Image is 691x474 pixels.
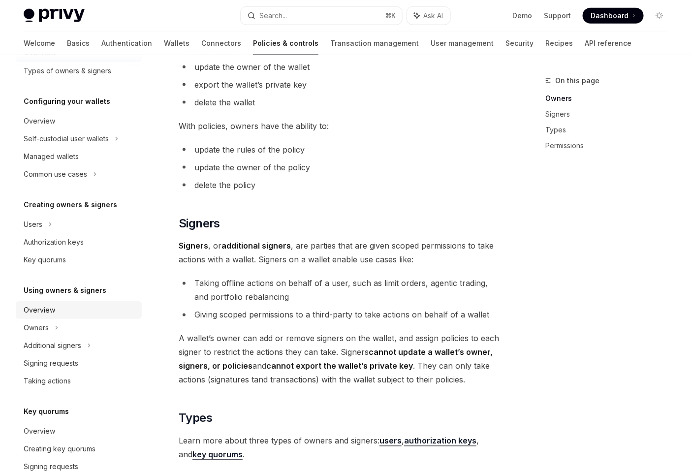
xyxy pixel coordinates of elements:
[404,436,476,446] strong: authorization keys
[179,216,220,231] span: Signers
[24,151,79,162] div: Managed wallets
[16,422,142,440] a: Overview
[16,372,142,390] a: Taking actions
[16,233,142,251] a: Authorization keys
[24,284,106,296] h5: Using owners & signers
[179,332,500,387] span: A wallet’s owner can add or remove signers on the wallet, and assign policies to each signer to r...
[24,406,69,417] h5: Key quorums
[386,12,396,20] span: ⌘ K
[512,11,532,21] a: Demo
[194,62,310,72] span: update the owner of the wallet
[24,461,78,473] div: Signing requests
[266,361,413,371] strong: cannot export the wallet’s private key
[545,138,675,154] a: Permissions
[24,254,66,266] div: Key quorums
[16,148,142,165] a: Managed wallets
[179,434,500,462] span: Learn more about three types of owners and signers: , , and .
[555,75,599,87] span: On this page
[505,32,534,55] a: Security
[24,322,49,334] div: Owners
[431,32,494,55] a: User management
[545,32,573,55] a: Recipes
[179,160,500,174] li: update the owner of the policy
[101,32,152,55] a: Authentication
[24,115,55,127] div: Overview
[544,11,571,21] a: Support
[24,236,84,248] div: Authorization keys
[16,251,142,269] a: Key quorums
[545,91,675,106] a: Owners
[330,32,419,55] a: Transaction management
[179,239,500,267] span: , or , are parties that are given scoped permissions to take actions with a wallet. Signers on a ...
[67,32,90,55] a: Basics
[24,168,87,180] div: Common use cases
[379,436,402,446] a: users
[24,375,71,387] div: Taking actions
[164,32,189,55] a: Wallets
[652,8,667,24] button: Toggle dark mode
[253,32,318,55] a: Policies & controls
[24,133,109,145] div: Self-custodial user wallets
[16,112,142,130] a: Overview
[591,11,628,21] span: Dashboard
[585,32,631,55] a: API reference
[24,9,85,23] img: light logo
[241,7,402,25] button: Search...⌘K
[24,65,111,77] div: Types of owners & signers
[24,219,42,230] div: Users
[24,425,55,437] div: Overview
[24,199,117,211] h5: Creating owners & signers
[259,10,287,22] div: Search...
[179,178,500,192] li: delete the policy
[192,450,243,460] a: key quorums
[16,62,142,80] a: Types of owners & signers
[179,308,500,322] li: Giving scoped permissions to a third-party to take actions on behalf of a wallet
[24,32,55,55] a: Welcome
[221,241,291,251] strong: additional signers
[179,241,208,251] strong: Signers
[545,122,675,138] a: Types
[201,32,241,55] a: Connectors
[179,277,500,304] li: Taking offline actions on behalf of a user, such as limit orders, agentic trading, and portfolio ...
[407,7,450,25] button: Ask AI
[24,357,78,369] div: Signing requests
[179,411,212,426] span: Types
[194,80,307,90] span: export the wallet’s private key
[404,436,476,446] a: authorization keys
[24,443,95,455] div: Creating key quorums
[545,106,675,122] a: Signers
[16,440,142,458] a: Creating key quorums
[583,8,644,24] a: Dashboard
[24,304,55,316] div: Overview
[179,119,500,133] span: With policies, owners have the ability to:
[379,436,402,446] strong: users
[424,11,443,21] span: Ask AI
[24,340,81,351] div: Additional signers
[16,354,142,372] a: Signing requests
[179,143,500,157] li: update the rules of the policy
[16,301,142,319] a: Overview
[194,97,255,107] span: delete the wallet
[24,95,110,107] h5: Configuring your wallets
